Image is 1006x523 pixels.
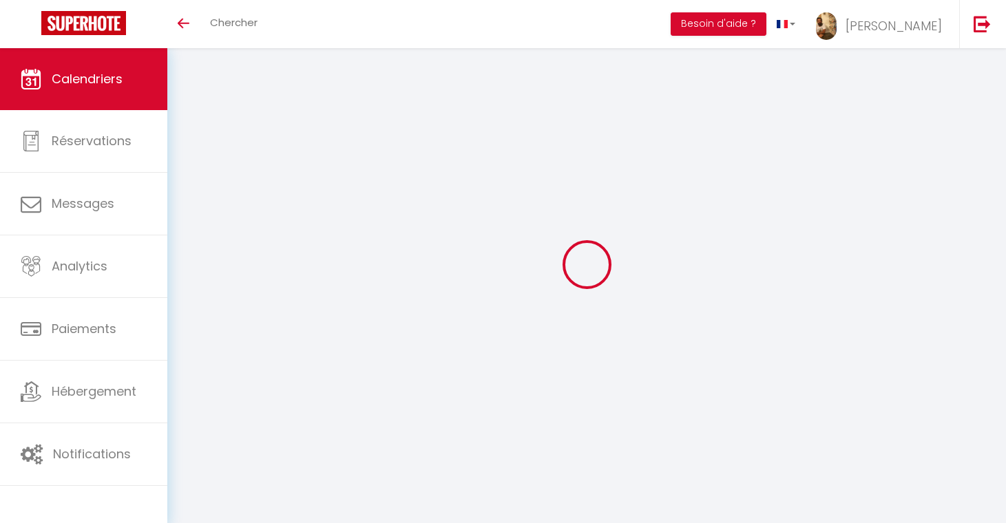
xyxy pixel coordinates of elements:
span: Hébergement [52,383,136,400]
span: Calendriers [52,70,123,87]
button: Besoin d'aide ? [671,12,766,36]
span: Analytics [52,257,107,275]
span: Chercher [210,15,258,30]
span: Notifications [53,445,131,462]
img: ... [816,12,837,40]
span: Réservations [52,132,132,149]
img: logout [974,15,991,32]
img: Super Booking [41,11,126,35]
span: [PERSON_NAME] [846,17,942,34]
span: Messages [52,195,114,212]
span: Paiements [52,320,116,337]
